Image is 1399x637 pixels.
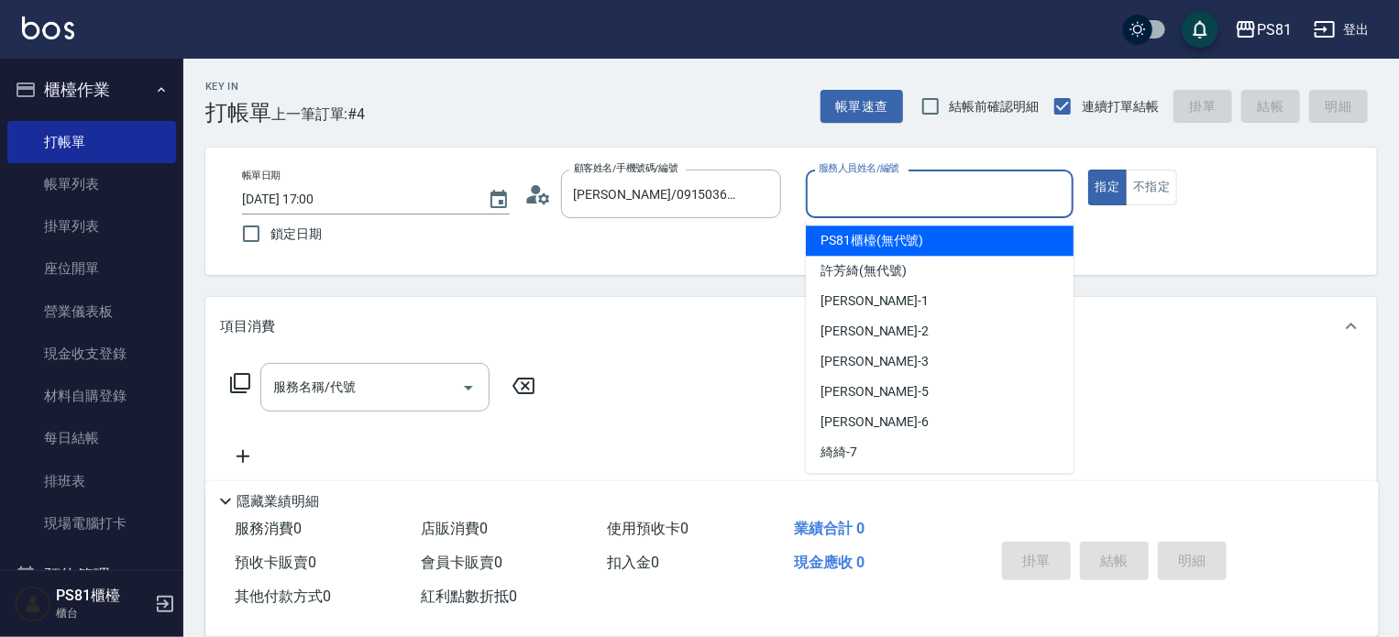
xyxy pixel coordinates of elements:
button: 櫃檯作業 [7,66,176,114]
div: PS81 [1257,18,1292,41]
a: 現場電腦打卡 [7,502,176,544]
a: 帳單列表 [7,163,176,205]
span: 預收卡販賣 0 [235,554,316,571]
input: YYYY/MM/DD hh:mm [242,184,469,214]
button: 預約管理 [7,552,176,599]
button: PS81 [1228,11,1299,49]
span: 現金應收 0 [794,554,865,571]
a: 打帳單 [7,121,176,163]
span: [PERSON_NAME] -5 [821,382,929,401]
button: Open [454,373,483,402]
a: 每日結帳 [7,417,176,459]
span: 業績合計 0 [794,520,865,537]
button: 不指定 [1126,170,1177,205]
a: 掛單列表 [7,205,176,247]
span: 會員卡販賣 0 [421,554,502,571]
span: [PERSON_NAME] -3 [821,352,929,371]
span: 紅利點數折抵 0 [421,588,517,605]
span: 連續打單結帳 [1082,97,1159,116]
button: 指定 [1088,170,1128,205]
label: 服務人員姓名/編號 [819,161,899,175]
label: 顧客姓名/手機號碼/編號 [574,161,678,175]
img: Logo [22,16,74,39]
h3: 打帳單 [205,100,271,126]
a: 營業儀表板 [7,291,176,333]
span: 綺綺 -7 [821,443,857,462]
a: 排班表 [7,460,176,502]
img: Person [15,586,51,622]
span: 結帳前確認明細 [950,97,1040,116]
span: 小芸 -8 [821,473,857,492]
h2: Key In [205,81,271,93]
span: [PERSON_NAME] -6 [821,412,929,432]
button: 帳單速查 [821,90,903,124]
span: 許芳綺 (無代號) [821,261,907,280]
a: 材料自購登錄 [7,375,176,417]
button: Choose date, selected date is 2025-10-06 [477,178,521,222]
p: 項目消費 [220,317,275,336]
span: [PERSON_NAME] -2 [821,322,929,341]
p: 櫃台 [56,605,149,621]
span: 扣入金 0 [608,554,660,571]
span: 使用預收卡 0 [608,520,689,537]
p: 隱藏業績明細 [237,492,319,511]
h5: PS81櫃檯 [56,587,149,605]
label: 帳單日期 [242,169,281,182]
span: 上一筆訂單:#4 [271,103,366,126]
span: 服務消費 0 [235,520,302,537]
button: 登出 [1306,13,1377,47]
a: 座位開單 [7,247,176,290]
span: [PERSON_NAME] -1 [821,291,929,311]
a: 現金收支登錄 [7,333,176,375]
span: 其他付款方式 0 [235,588,331,605]
span: PS81櫃檯 (無代號) [821,231,923,250]
div: 項目消費 [205,297,1377,356]
span: 鎖定日期 [270,225,322,244]
button: save [1182,11,1218,48]
span: 店販消費 0 [421,520,488,537]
